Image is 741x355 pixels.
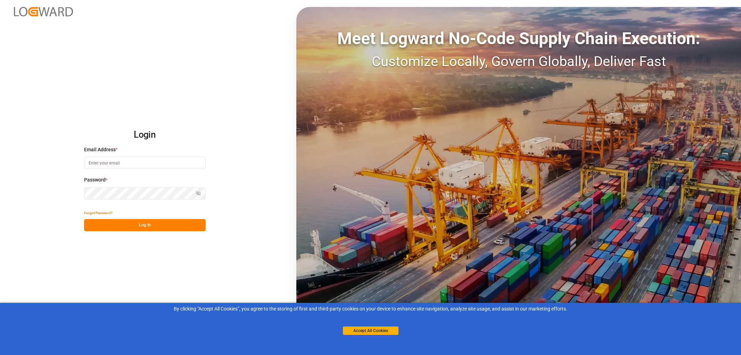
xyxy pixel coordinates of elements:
[84,146,116,153] span: Email Address
[84,176,106,184] span: Password
[84,207,113,219] button: Forgot Password?
[343,326,398,335] button: Accept All Cookies
[84,219,206,231] button: Log In
[84,157,206,169] input: Enter your email
[14,7,73,16] img: Logward_new_orange.png
[84,124,206,146] h2: Login
[296,51,741,72] div: Customize Locally, Govern Globally, Deliver Fast
[5,305,736,313] div: By clicking "Accept All Cookies”, you agree to the storing of first and third-party cookies on yo...
[296,26,741,51] div: Meet Logward No-Code Supply Chain Execution:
